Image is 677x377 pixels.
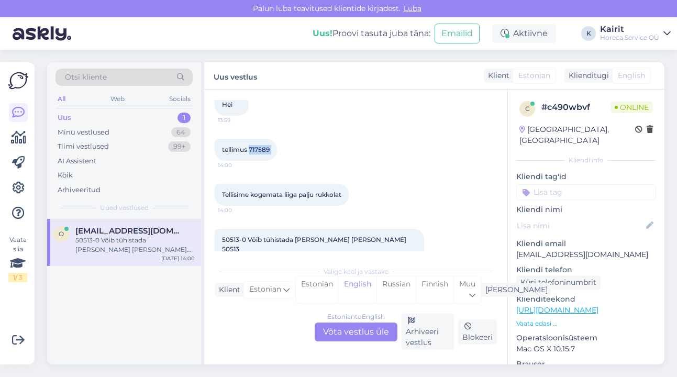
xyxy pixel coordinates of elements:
p: Kliendi email [516,238,656,249]
p: Brauser [516,359,656,370]
div: AI Assistent [58,156,96,167]
div: Kairit [600,25,659,34]
input: Lisa tag [516,184,656,200]
p: [EMAIL_ADDRESS][DOMAIN_NAME] [516,249,656,260]
div: Horeca Service OÜ [600,34,659,42]
div: 1 [177,113,191,123]
div: Arhiveeritud [58,185,101,195]
span: 14:00 [218,206,257,214]
div: Tiimi vestlused [58,141,109,152]
div: Minu vestlused [58,127,109,138]
div: [GEOGRAPHIC_DATA], [GEOGRAPHIC_DATA] [519,124,635,146]
p: Klienditeekond [516,294,656,305]
div: # c490wbvf [541,101,611,114]
span: 50513-0 Võib tühistada [PERSON_NAME] [PERSON_NAME] 50513 [222,236,408,253]
div: Russian [376,276,416,303]
span: o [59,230,64,238]
p: Operatsioonisüsteem [516,332,656,343]
div: 1 / 3 [8,273,27,282]
p: Kliendi tag'id [516,171,656,182]
div: Klient [484,70,509,81]
div: Küsi telefoninumbrit [516,275,601,290]
a: KairitHoreca Service OÜ [600,25,671,42]
div: Web [108,92,127,106]
p: Mac OS X 10.15.7 [516,343,656,354]
span: 14:00 [218,161,257,169]
span: ouslkrd@gmail.com [75,226,184,236]
div: 50513-0 Võib tühistada [PERSON_NAME] [PERSON_NAME] 50513 [75,236,195,254]
div: Socials [167,92,193,106]
div: Võta vestlus üle [315,323,397,341]
span: Estonian [518,70,550,81]
div: 99+ [168,141,191,152]
span: Hei [222,101,232,108]
div: Estonian [296,276,338,303]
div: Estonian to English [327,312,385,321]
div: 64 [171,127,191,138]
div: Arhiveeri vestlus [402,314,454,350]
span: English [618,70,645,81]
div: All [56,92,68,106]
span: c [525,105,530,113]
div: Finnish [416,276,453,303]
b: Uus! [313,28,332,38]
span: 13:59 [218,116,257,124]
div: Klient [215,284,240,295]
div: Proovi tasuta juba täna: [313,27,430,40]
p: Vaata edasi ... [516,319,656,328]
span: Otsi kliente [65,72,107,83]
div: Valige keel ja vastake [215,267,497,276]
div: Uus [58,113,71,123]
div: Vaata siia [8,235,27,282]
label: Uus vestlus [214,69,257,83]
a: [URL][DOMAIN_NAME] [516,305,598,315]
input: Lisa nimi [517,220,644,231]
div: Aktiivne [492,24,556,43]
div: Klienditugi [564,70,609,81]
span: Muu [459,279,475,289]
span: Uued vestlused [100,203,149,213]
span: tellimus 717589 [222,146,270,153]
p: Kliendi nimi [516,204,656,215]
div: Blokeeri [458,319,497,345]
span: Luba [401,4,425,13]
div: Kõik [58,170,73,181]
div: K [581,26,596,41]
p: Kliendi telefon [516,264,656,275]
span: Tellisime kogemata liiga palju rukkolat [222,191,341,198]
div: [PERSON_NAME] [481,284,548,295]
div: English [338,276,376,303]
div: Kliendi info [516,156,656,165]
span: Estonian [249,284,281,295]
button: Emailid [435,24,480,43]
span: Online [611,102,653,113]
div: [DATE] 14:00 [161,254,195,262]
img: Askly Logo [8,71,28,91]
